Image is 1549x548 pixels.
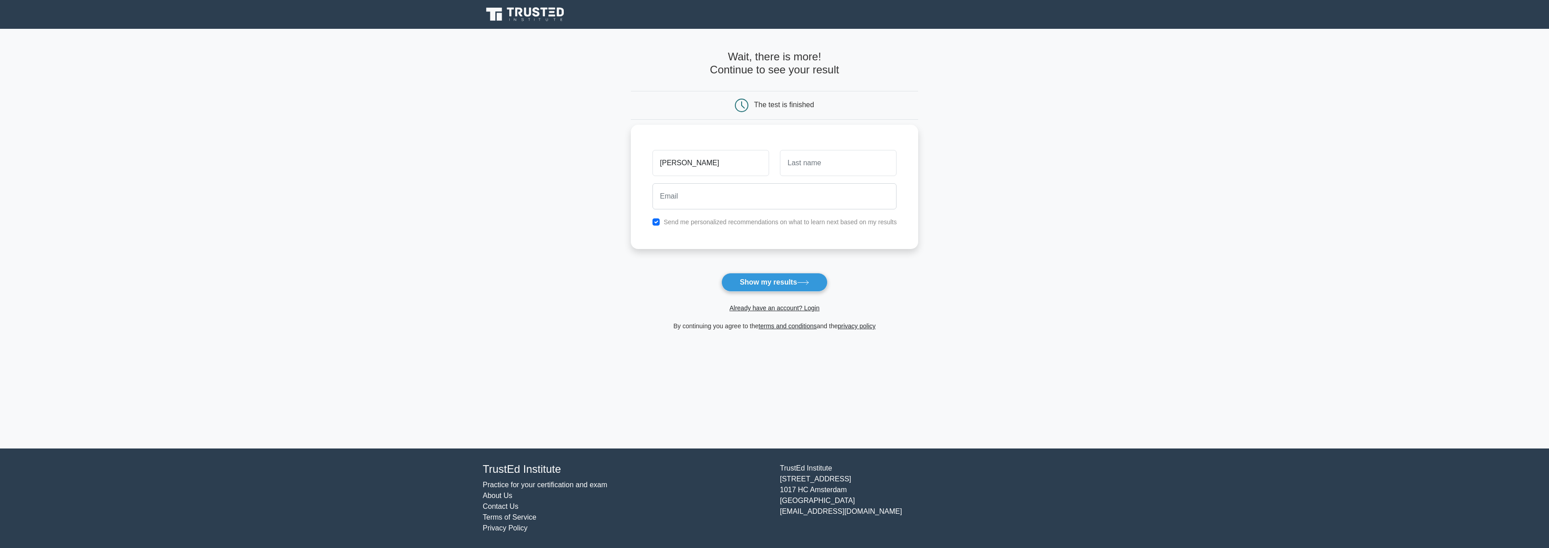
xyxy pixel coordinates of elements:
[721,273,828,292] button: Show my results
[483,492,512,499] a: About Us
[483,524,528,532] a: Privacy Policy
[780,150,897,176] input: Last name
[754,101,814,109] div: The test is finished
[729,304,820,312] a: Already have an account? Login
[759,322,817,330] a: terms and conditions
[838,322,876,330] a: privacy policy
[631,50,919,77] h4: Wait, there is more! Continue to see your result
[483,463,769,476] h4: TrustEd Institute
[652,150,769,176] input: First name
[483,503,518,510] a: Contact Us
[625,321,924,331] div: By continuing you agree to the and the
[483,513,536,521] a: Terms of Service
[483,481,607,489] a: Practice for your certification and exam
[774,463,1072,534] div: TrustEd Institute [STREET_ADDRESS] 1017 HC Amsterdam [GEOGRAPHIC_DATA] [EMAIL_ADDRESS][DOMAIN_NAME]
[664,218,897,226] label: Send me personalized recommendations on what to learn next based on my results
[652,183,897,209] input: Email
